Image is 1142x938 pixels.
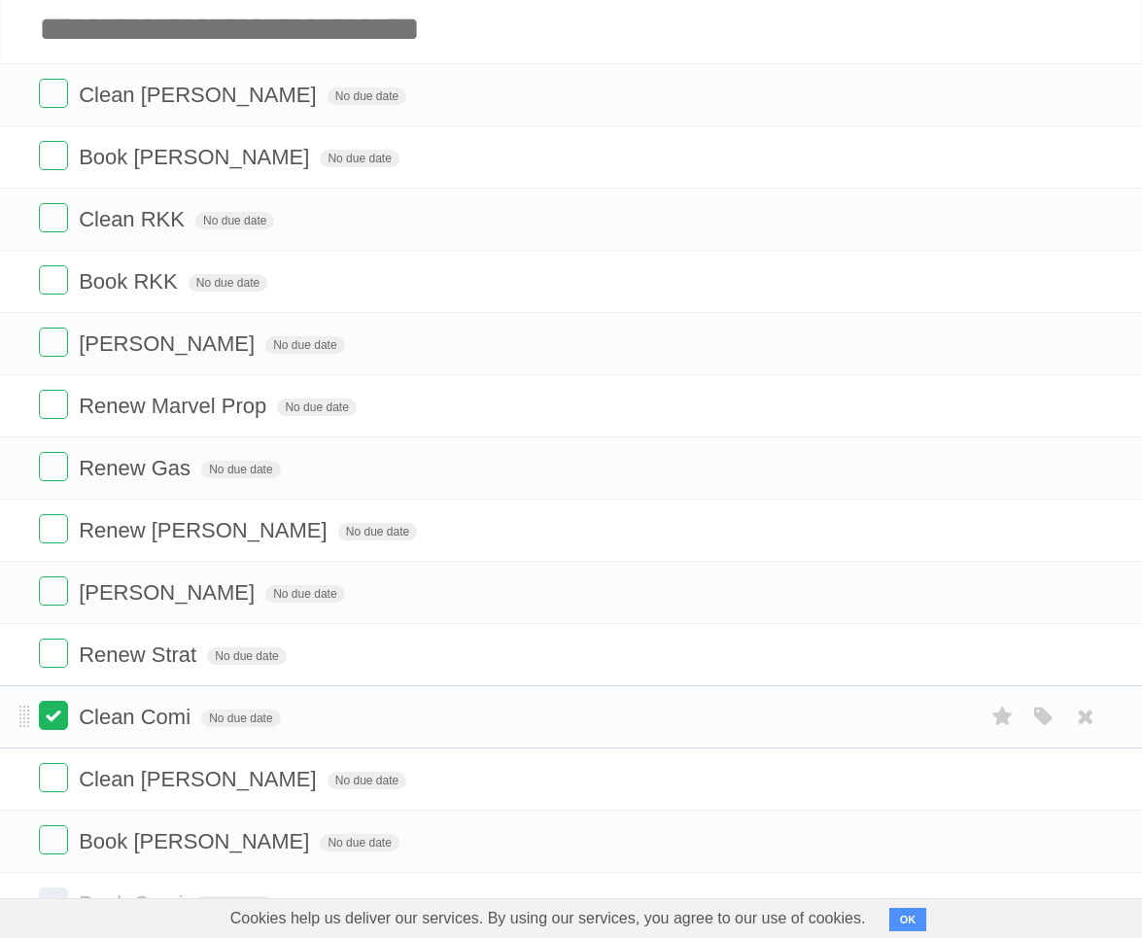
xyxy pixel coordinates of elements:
[39,701,68,730] label: Done
[79,456,195,480] span: Renew Gas
[201,461,280,478] span: No due date
[79,705,195,729] span: Clean Comi
[39,514,68,543] label: Done
[79,643,201,667] span: Renew Strat
[265,585,344,603] span: No due date
[79,580,260,605] span: [PERSON_NAME]
[39,390,68,419] label: Done
[338,523,417,540] span: No due date
[79,891,189,916] span: Book Comi
[79,394,271,418] span: Renew Marvel Prop
[277,399,356,416] span: No due date
[211,899,885,938] span: Cookies help us deliver our services. By using our services, you agree to our use of cookies.
[79,83,322,107] span: Clean [PERSON_NAME]
[39,639,68,668] label: Done
[39,265,68,295] label: Done
[39,328,68,357] label: Done
[189,274,267,292] span: No due date
[39,576,68,606] label: Done
[39,763,68,792] label: Done
[265,336,344,354] span: No due date
[79,269,183,294] span: Book RKK
[194,896,273,914] span: No due date
[320,150,398,167] span: No due date
[39,79,68,108] label: Done
[889,908,927,931] button: OK
[39,887,68,917] label: Done
[39,203,68,232] label: Done
[201,710,280,727] span: No due date
[39,141,68,170] label: Done
[328,87,406,105] span: No due date
[79,207,190,231] span: Clean RKK
[39,452,68,481] label: Done
[79,518,332,542] span: Renew [PERSON_NAME]
[39,825,68,854] label: Done
[79,829,314,853] span: Book [PERSON_NAME]
[195,212,274,229] span: No due date
[79,767,322,791] span: Clean [PERSON_NAME]
[985,701,1021,733] label: Star task
[79,331,260,356] span: [PERSON_NAME]
[328,772,406,789] span: No due date
[79,145,314,169] span: Book [PERSON_NAME]
[207,647,286,665] span: No due date
[320,834,398,851] span: No due date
